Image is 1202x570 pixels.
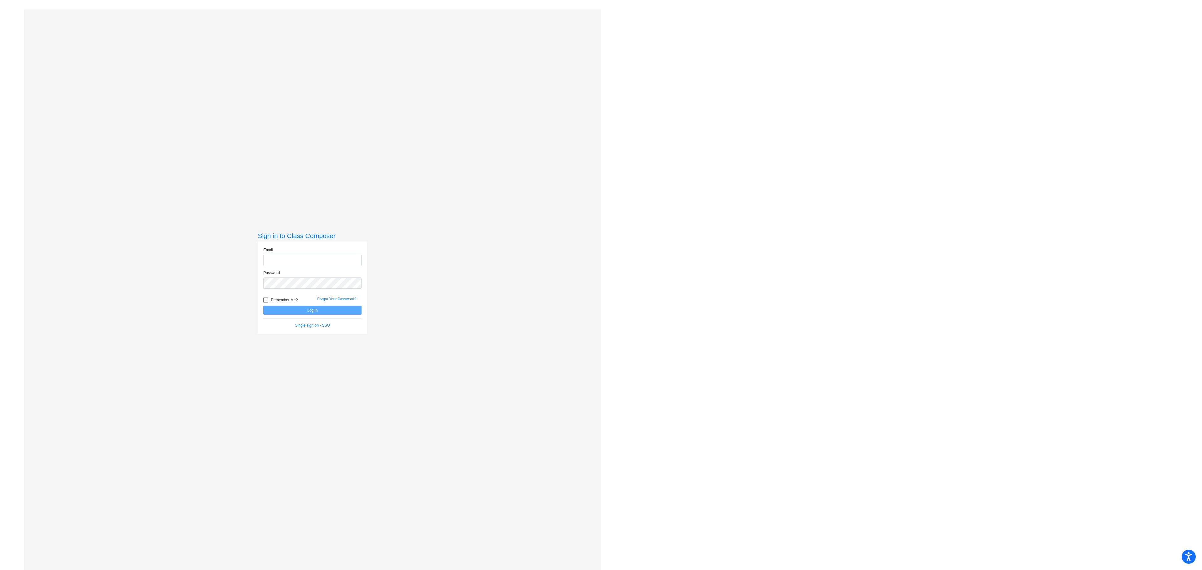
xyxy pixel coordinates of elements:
label: Password [263,270,280,276]
a: Single sign on - SSO [295,323,330,328]
h3: Sign in to Class Composer [258,232,367,240]
a: Forgot Your Password? [317,297,356,301]
span: Remember Me? [271,296,298,304]
button: Log In [263,306,362,315]
label: Email [263,247,273,253]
